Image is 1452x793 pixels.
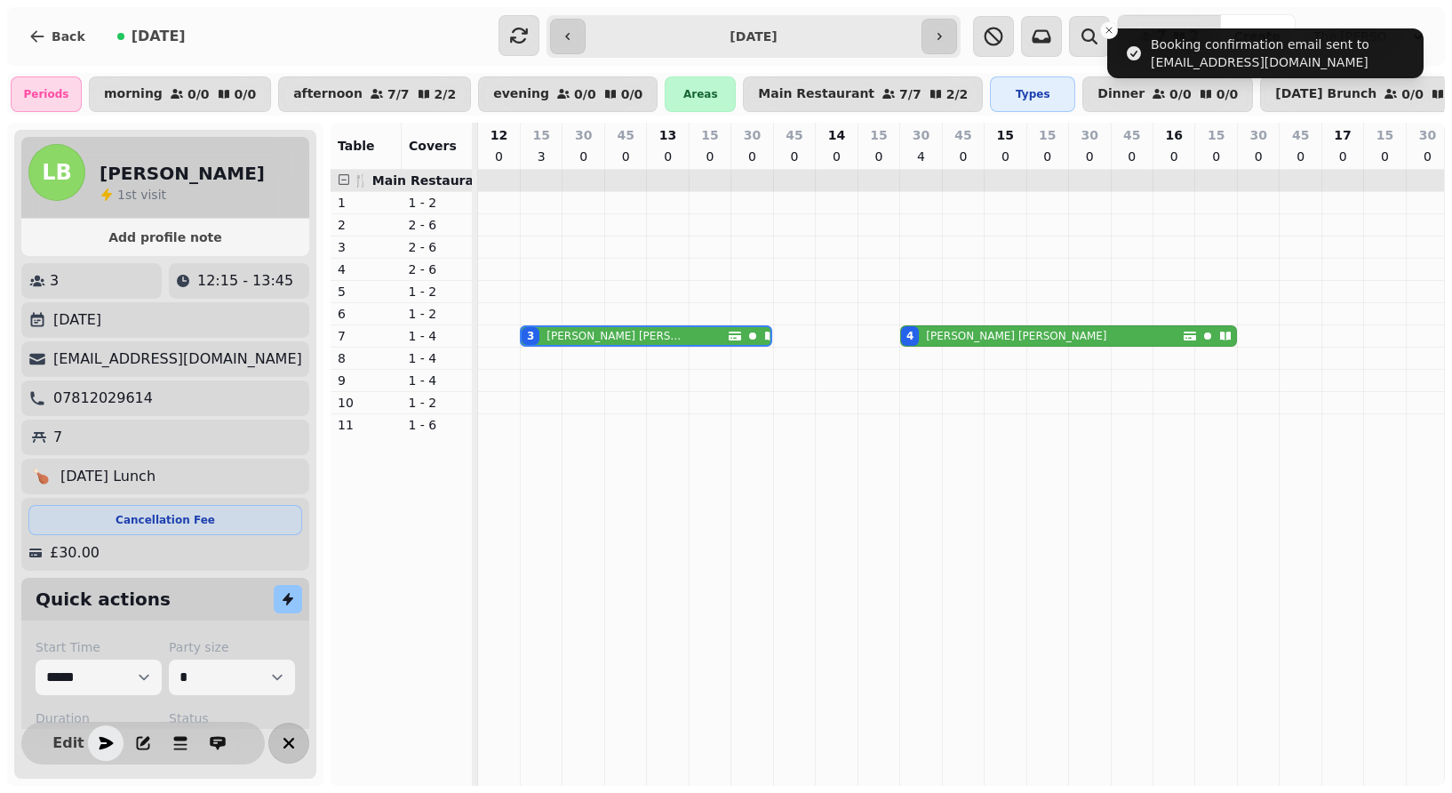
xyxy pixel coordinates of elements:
[1082,148,1097,165] p: 0
[926,329,1106,343] p: [PERSON_NAME] [PERSON_NAME]
[913,126,929,144] p: 30
[89,76,271,112] button: morning0/00/0
[409,416,466,434] p: 1 - 6
[409,238,466,256] p: 2 - 6
[187,88,210,100] p: 0 / 0
[1151,36,1416,71] div: Booking confirmation email sent to [EMAIL_ADDRESS][DOMAIN_NAME]
[906,329,913,343] div: 4
[1336,148,1350,165] p: 0
[32,466,50,487] p: 🍗
[338,194,395,212] p: 1
[36,587,171,612] h2: Quick actions
[1081,126,1098,144] p: 30
[954,126,971,144] p: 45
[52,30,85,43] span: Back
[338,283,395,300] p: 5
[491,126,507,144] p: 12
[913,148,928,165] p: 4
[870,126,887,144] p: 15
[409,283,466,300] p: 1 - 2
[1251,148,1265,165] p: 0
[100,161,265,186] h2: [PERSON_NAME]
[58,736,79,750] span: Edit
[828,126,845,144] p: 14
[1420,148,1434,165] p: 0
[659,126,676,144] p: 13
[546,329,683,343] p: [PERSON_NAME] [PERSON_NAME]
[829,148,843,165] p: 0
[661,148,675,165] p: 0
[532,126,549,144] p: 15
[338,260,395,278] p: 4
[53,388,153,409] p: 07812029614
[1275,87,1376,101] p: [DATE] Brunch
[104,87,163,101] p: morning
[197,270,293,292] p: 12:15 - 13:45
[703,148,717,165] p: 0
[746,148,760,165] p: 0
[998,148,1012,165] p: 0
[125,188,140,202] span: st
[1419,126,1436,144] p: 30
[409,305,466,323] p: 1 - 2
[338,305,395,323] p: 6
[899,88,921,100] p: 7 / 7
[621,88,643,100] p: 0 / 0
[491,148,506,165] p: 0
[338,372,395,389] p: 9
[53,348,302,370] p: [EMAIL_ADDRESS][DOMAIN_NAME]
[53,427,62,448] p: 7
[43,231,288,244] span: Add profile note
[409,194,466,212] p: 1 - 2
[1041,148,1055,165] p: 0
[577,148,591,165] p: 0
[575,126,592,144] p: 30
[11,76,82,112] div: Periods
[409,327,466,345] p: 1 - 4
[50,542,100,564] p: £30.00
[409,139,457,153] span: Covers
[28,226,302,249] button: Add profile note
[527,329,534,343] div: 3
[51,725,86,761] button: Edit
[574,88,596,100] p: 0 / 0
[1376,126,1393,144] p: 15
[409,349,466,367] p: 1 - 4
[409,394,466,412] p: 1 - 2
[50,270,59,292] p: 3
[60,466,156,487] p: [DATE] Lunch
[617,126,634,144] p: 45
[1082,76,1253,112] button: Dinner0/00/0
[744,126,761,144] p: 30
[1125,148,1139,165] p: 0
[293,87,363,101] p: afternoon
[618,148,633,165] p: 0
[946,88,969,100] p: 2 / 2
[701,126,718,144] p: 15
[990,76,1075,112] div: Types
[1100,21,1118,39] button: Close toast
[534,148,548,165] p: 3
[743,76,983,112] button: Main Restaurant7/72/2
[1208,126,1225,144] p: 15
[956,148,970,165] p: 0
[53,309,101,331] p: [DATE]
[1123,126,1140,144] p: 45
[758,87,874,101] p: Main Restaurant
[1209,148,1224,165] p: 0
[338,238,395,256] p: 3
[1292,126,1309,144] p: 45
[997,126,1014,144] p: 15
[409,372,466,389] p: 1 - 4
[493,87,549,101] p: evening
[1165,126,1182,144] p: 16
[338,349,395,367] p: 8
[338,416,395,434] p: 11
[338,139,375,153] span: Table
[14,15,100,58] button: Back
[1334,126,1351,144] p: 17
[338,327,395,345] p: 7
[1097,87,1145,101] p: Dinner
[132,29,186,44] span: [DATE]
[1401,88,1424,100] p: 0 / 0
